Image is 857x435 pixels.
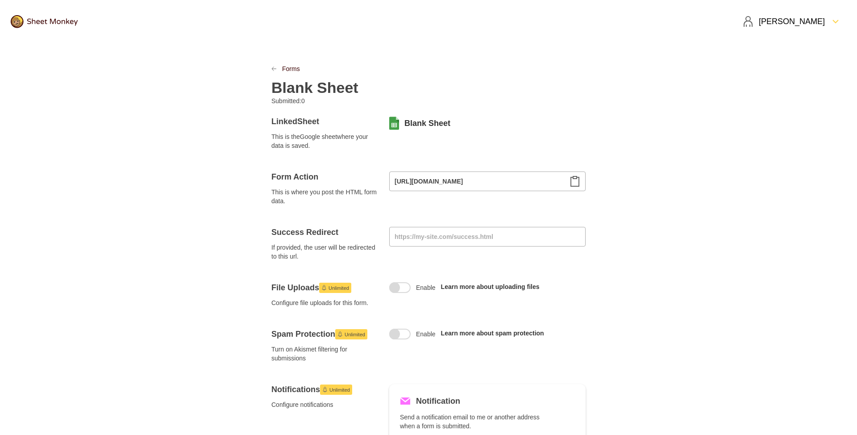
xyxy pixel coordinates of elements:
[271,188,379,205] span: This is where you post the HTML form data.
[271,243,379,261] span: If provided, the user will be redirected to this url.
[271,66,277,71] svg: LinkPrevious
[271,79,358,96] h2: Blank Sheet
[743,16,753,27] svg: User
[11,15,78,28] img: logo@2x.png
[271,132,379,150] span: This is the Google sheet where your data is saved.
[416,395,460,407] h5: Notification
[400,413,550,431] p: Send a notification email to me or another address when a form is submitted.
[282,64,300,73] a: Forms
[271,171,379,182] h4: Form Action
[441,330,544,337] a: Learn more about spam protection
[737,11,846,32] button: Open Menu
[271,227,379,238] h4: Success Redirect
[441,283,540,290] a: Learn more about uploading files
[337,331,343,337] svg: Launch
[389,227,586,247] input: https://my-site.com/success.html
[271,116,379,127] h4: Linked Sheet
[321,285,327,290] svg: Launch
[416,283,436,292] span: Enable
[271,384,379,395] h4: Notifications
[271,96,421,105] p: Submitted: 0
[271,329,379,339] h4: Spam Protection
[400,396,411,406] svg: Mail
[404,118,450,129] a: Blank Sheet
[329,283,349,293] span: Unlimited
[322,387,328,392] svg: Launch
[271,282,379,293] h4: File Uploads
[570,176,580,187] svg: Clipboard
[830,16,841,27] svg: FormDown
[345,329,365,340] span: Unlimited
[271,345,379,363] span: Turn on Akismet filtering for submissions
[271,400,379,409] span: Configure notifications
[743,16,825,27] div: [PERSON_NAME]
[271,298,379,307] span: Configure file uploads for this form.
[329,385,350,395] span: Unlimited
[416,330,436,339] span: Enable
